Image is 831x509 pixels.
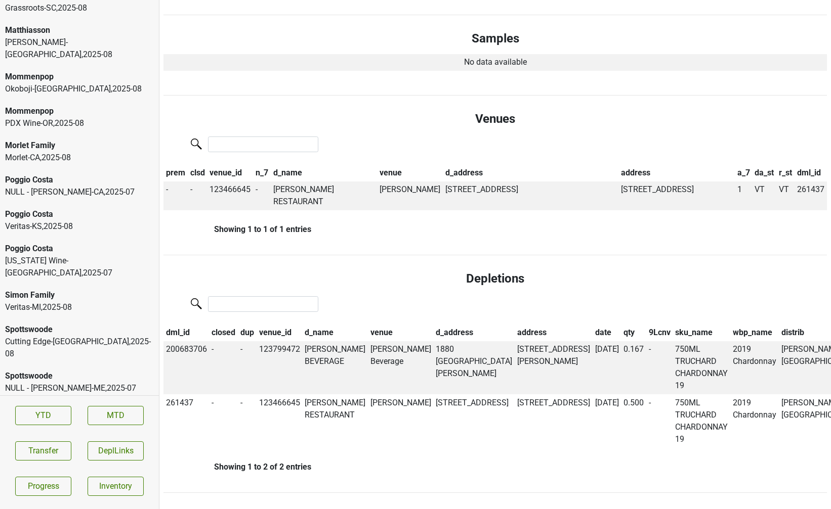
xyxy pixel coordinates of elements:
div: Spottswoode [5,323,154,336]
button: DeplLinks [88,441,144,460]
td: - [646,341,673,395]
th: venue: activate to sort column ascending [377,164,443,181]
div: Showing 1 to 2 of 2 entries [163,462,311,472]
th: dup: activate to sort column ascending [238,324,257,341]
td: [DATE] [593,394,621,448]
div: Poggio Costa [5,243,154,255]
th: 9Lcnv: activate to sort column ascending [646,324,673,341]
th: da_st: activate to sort column ascending [753,164,777,181]
td: 0.500 [621,394,646,448]
th: r_st: activate to sort column ascending [776,164,795,181]
th: qty: activate to sort column ascending [621,324,646,341]
td: [DATE] [593,341,621,395]
a: YTD [15,406,71,425]
td: [PERSON_NAME] RESTAURANT [302,394,368,448]
td: 123799472 [257,341,303,395]
td: VT [776,181,795,211]
td: No data available [163,54,827,71]
button: Transfer [15,441,71,460]
div: [US_STATE] Wine-[GEOGRAPHIC_DATA] , 2025 - 07 [5,255,154,279]
td: 750ML TRUCHARD CHARDONNAY 19 [673,394,731,448]
td: 261437 [163,394,210,448]
div: Poggio Costa [5,208,154,220]
td: 2019 Chardonnay [730,394,779,448]
div: Mommenpop [5,71,154,83]
th: venue: activate to sort column ascending [368,324,434,341]
div: Morlet-CA , 2025 - 08 [5,152,154,164]
th: d_name: activate to sort column ascending [271,164,377,181]
th: dml_id: activate to sort column ascending [163,324,210,341]
a: Inventory [88,477,144,496]
div: NULL - [PERSON_NAME]-ME , 2025 - 07 [5,382,154,394]
td: 0.167 [621,341,646,395]
div: Poggio Costa [5,174,154,186]
th: prem: activate to sort column descending [163,164,188,181]
h4: Venues [172,112,819,126]
th: dml_id: activate to sort column ascending [795,164,827,181]
a: MTD [88,406,144,425]
a: Progress [15,477,71,496]
th: d_name: activate to sort column ascending [302,324,368,341]
h4: Depletions [172,271,819,286]
td: - [188,181,207,211]
th: address: activate to sort column ascending [618,164,735,181]
td: [PERSON_NAME] BEVERAGE [302,341,368,395]
th: a_7: activate to sort column ascending [735,164,753,181]
th: d_address: activate to sort column ascending [434,324,515,341]
div: Spottswoode [5,370,154,382]
div: Morlet Family [5,140,154,152]
td: [STREET_ADDRESS] [515,394,593,448]
td: 2019 Chardonnay [730,341,779,395]
td: [STREET_ADDRESS] [434,394,515,448]
th: clsd: activate to sort column ascending [188,164,207,181]
td: 1880 [GEOGRAPHIC_DATA][PERSON_NAME] [434,341,515,395]
td: [PERSON_NAME] [377,181,443,211]
td: VT [753,181,777,211]
td: 1 [735,181,753,211]
th: date: activate to sort column ascending [593,324,621,341]
td: - [238,394,257,448]
td: [PERSON_NAME] RESTAURANT [271,181,377,211]
th: d_address: activate to sort column ascending [443,164,618,181]
td: - [254,181,271,211]
td: - [210,341,238,395]
td: 123466645 [257,394,303,448]
td: - [210,394,238,448]
th: venue_id: activate to sort column ascending [257,324,303,341]
td: - [646,394,673,448]
td: 261437 [795,181,827,211]
div: Veritas-KS , 2025 - 08 [5,220,154,233]
th: closed: activate to sort column ascending [210,324,238,341]
div: Cutting Edge-[GEOGRAPHIC_DATA] , 2025 - 08 [5,336,154,360]
div: Mommenpop [5,105,154,117]
td: [PERSON_NAME] [368,394,434,448]
th: sku_name: activate to sort column ascending [673,324,731,341]
th: address: activate to sort column ascending [515,324,593,341]
td: [STREET_ADDRESS] [443,181,618,211]
div: Grassroots-SC , 2025 - 08 [5,2,154,14]
div: Okoboji-[GEOGRAPHIC_DATA] , 2025 - 08 [5,83,154,95]
td: [STREET_ADDRESS][PERSON_NAME] [515,341,593,395]
td: - [163,181,188,211]
div: Simon Family [5,289,154,301]
td: - [238,341,257,395]
div: NULL - [PERSON_NAME]-CA , 2025 - 07 [5,186,154,198]
div: PDX Wine-OR , 2025 - 08 [5,117,154,129]
div: Matthiasson [5,24,154,36]
h4: Samples [172,31,819,46]
td: 123466645 [207,181,254,211]
div: Veritas-MI , 2025 - 08 [5,301,154,313]
td: [STREET_ADDRESS] [618,181,735,211]
div: Showing 1 to 1 of 1 entries [163,224,311,234]
th: venue_id: activate to sort column ascending [207,164,254,181]
td: 200683706 [163,341,210,395]
th: wbp_name: activate to sort column ascending [730,324,779,341]
div: [PERSON_NAME]-[GEOGRAPHIC_DATA] , 2025 - 08 [5,36,154,61]
td: 750ML TRUCHARD CHARDONNAY 19 [673,341,731,395]
th: n_7: activate to sort column ascending [254,164,271,181]
td: [PERSON_NAME] Beverage [368,341,434,395]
